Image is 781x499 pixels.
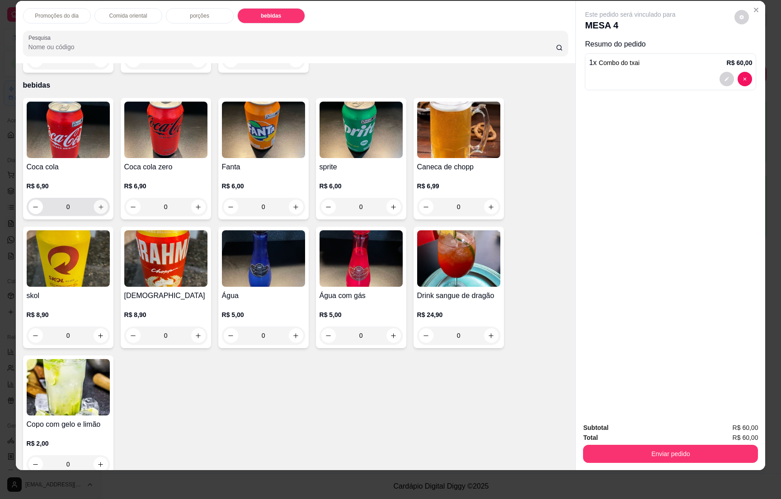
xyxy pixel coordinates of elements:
p: Este pedido será vinculado para [585,10,675,19]
span: R$ 60,00 [733,423,758,433]
img: product-image [417,230,500,287]
h4: sprite [320,162,403,173]
button: decrease-product-quantity [28,328,43,343]
h4: Água [222,290,305,301]
img: product-image [124,230,207,287]
button: increase-product-quantity [289,200,303,214]
button: increase-product-quantity [191,200,206,214]
button: decrease-product-quantity [720,72,734,86]
button: increase-product-quantity [484,328,499,343]
button: Close [749,3,763,17]
span: R$ 60,00 [733,433,758,443]
button: decrease-product-quantity [126,200,141,214]
h4: Drink sangue de dragão [417,290,500,301]
p: R$ 2,00 [27,439,110,448]
input: Pesquisa [28,42,556,51]
h4: Água com gás [320,290,403,301]
button: decrease-product-quantity [224,328,238,343]
button: decrease-product-quantity [126,328,141,343]
p: R$ 5,00 [320,310,403,319]
img: product-image [222,230,305,287]
button: increase-product-quantity [94,328,108,343]
strong: Total [583,434,598,441]
p: porções [190,12,209,19]
img: product-image [27,359,110,415]
button: decrease-product-quantity [738,72,752,86]
img: product-image [222,102,305,158]
p: Resumo do pedido [585,39,756,50]
p: R$ 6,90 [124,182,207,191]
button: decrease-product-quantity [28,457,43,471]
p: R$ 6,99 [417,182,500,191]
button: Enviar pedido [583,445,758,463]
button: increase-product-quantity [289,328,303,343]
img: product-image [417,102,500,158]
img: product-image [27,230,110,287]
p: R$ 60,00 [727,58,753,67]
h4: Coca cola zero [124,162,207,173]
h4: Copo com gelo e limão [27,419,110,430]
button: decrease-product-quantity [224,200,238,214]
p: bebidas [261,12,281,19]
p: MESA 4 [585,19,675,32]
button: increase-product-quantity [191,328,206,343]
button: decrease-product-quantity [321,328,336,343]
button: increase-product-quantity [386,200,401,214]
strong: Subtotal [583,424,608,431]
img: product-image [27,102,110,158]
button: increase-product-quantity [386,328,401,343]
button: decrease-product-quantity [321,200,336,214]
button: increase-product-quantity [484,200,499,214]
h4: Fanta [222,162,305,173]
button: decrease-product-quantity [419,328,433,343]
p: R$ 8,90 [27,310,110,319]
p: Comida oriental [109,12,147,19]
p: R$ 8,90 [124,310,207,319]
p: R$ 24,90 [417,310,500,319]
button: increase-product-quantity [94,457,108,471]
p: 1 x [589,57,640,68]
h4: skol [27,290,110,301]
button: decrease-product-quantity [419,200,433,214]
img: product-image [320,230,403,287]
button: increase-product-quantity [94,200,108,214]
h4: Coca cola [27,162,110,173]
p: R$ 6,00 [320,182,403,191]
p: Promoções do dia [35,12,79,19]
p: R$ 5,00 [222,310,305,319]
img: product-image [124,102,207,158]
button: decrease-product-quantity [28,200,43,214]
h4: Caneca de chopp [417,162,500,173]
img: product-image [320,102,403,158]
label: Pesquisa [28,34,54,42]
p: bebidas [23,80,569,91]
p: R$ 6,00 [222,182,305,191]
h4: [DEMOGRAPHIC_DATA] [124,290,207,301]
span: Combo do txai [599,59,640,66]
button: decrease-product-quantity [734,10,749,24]
p: R$ 6,90 [27,182,110,191]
